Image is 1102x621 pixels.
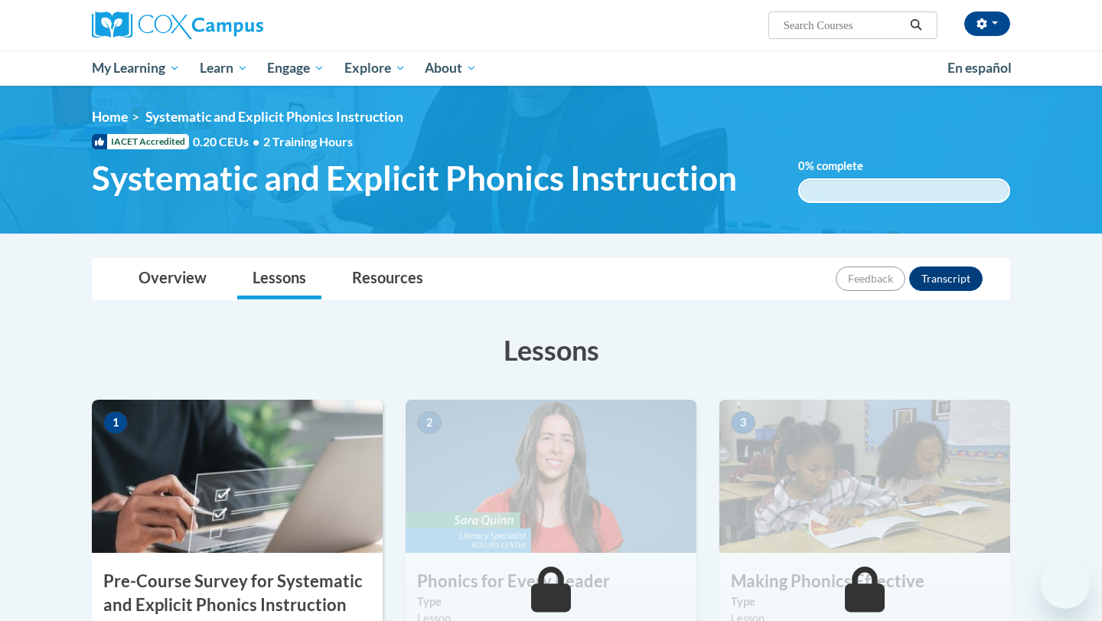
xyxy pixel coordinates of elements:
a: Learn [190,51,258,86]
iframe: Button to launch messaging window [1041,560,1090,609]
input: Search Courses [782,16,905,34]
span: Systematic and Explicit Phonics Instruction [92,158,737,198]
h3: Pre-Course Survey for Systematic and Explicit Phonics Instruction [92,570,383,617]
img: Cox Campus [92,11,263,39]
span: 0 [798,159,805,172]
span: En español [947,60,1012,76]
label: % complete [798,158,886,175]
a: Resources [337,259,439,299]
span: 3 [731,411,755,434]
a: En español [937,52,1022,84]
span: IACET Accredited [92,134,189,149]
a: Home [92,109,128,125]
a: Cox Campus [92,11,383,39]
label: Type [417,593,685,610]
span: 2 Training Hours [263,134,353,149]
span: 0.20 CEUs [193,133,263,150]
span: Explore [344,59,406,77]
a: My Learning [82,51,190,86]
a: Lessons [237,259,321,299]
img: Course Image [406,400,696,553]
span: Engage [267,59,324,77]
span: 2 [417,411,442,434]
span: About [425,59,477,77]
h3: Lessons [92,331,1010,369]
span: Systematic and Explicit Phonics Instruction [145,109,403,125]
h3: Making Phonics Effective [719,570,1010,593]
h3: Phonics for Every Reader [406,570,696,593]
button: Transcript [909,266,983,291]
label: Type [731,593,999,610]
button: Feedback [836,266,905,291]
img: Course Image [92,400,383,553]
button: Search [905,16,928,34]
span: My Learning [92,59,180,77]
button: Account Settings [964,11,1010,36]
span: 1 [103,411,128,434]
div: Main menu [69,51,1033,86]
span: Learn [200,59,248,77]
a: Explore [334,51,416,86]
span: • [253,134,259,149]
img: Course Image [719,400,1010,553]
a: Engage [257,51,334,86]
a: About [416,51,487,86]
a: Overview [123,259,222,299]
